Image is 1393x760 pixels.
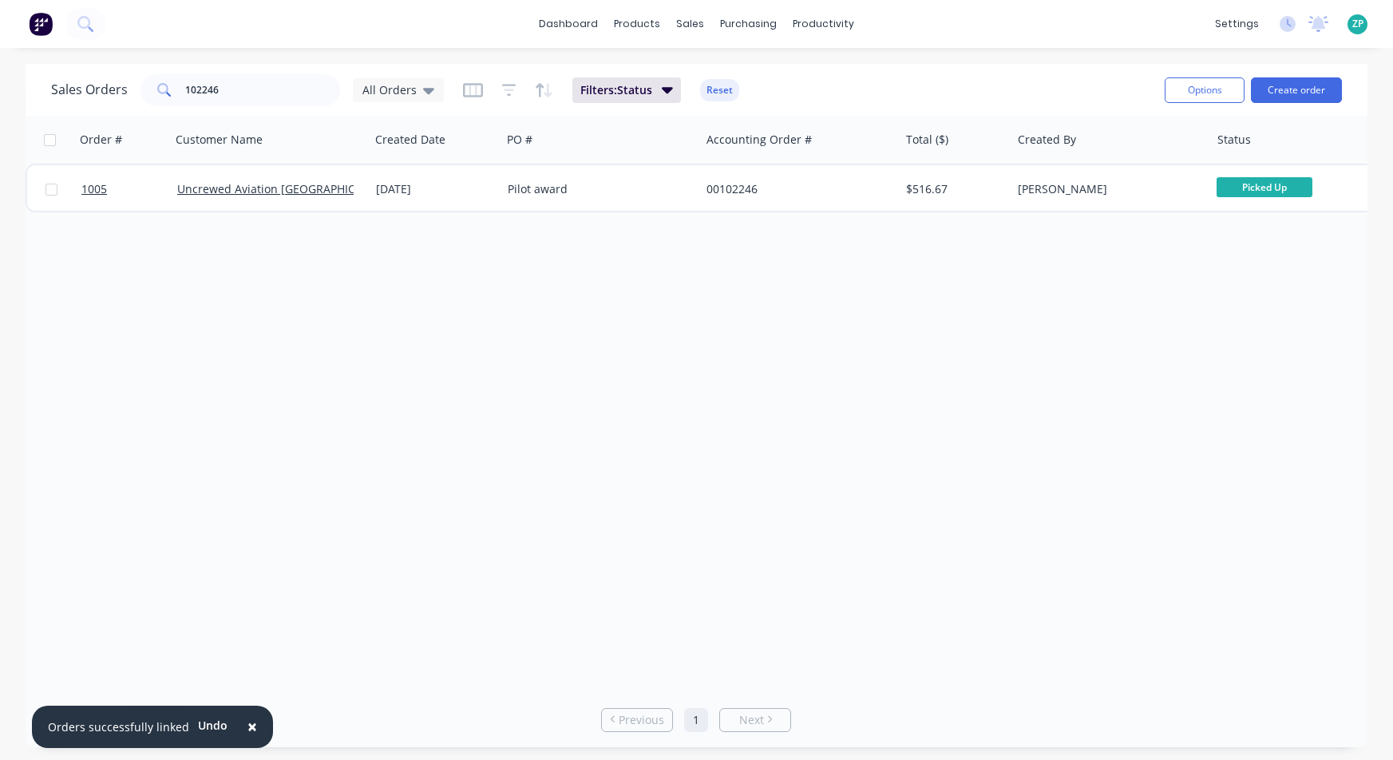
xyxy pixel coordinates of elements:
[185,74,341,106] input: Search...
[232,708,273,746] button: Close
[1217,177,1312,197] span: Picked Up
[619,712,664,728] span: Previous
[531,12,606,36] a: dashboard
[1018,132,1076,148] div: Created By
[362,81,417,98] span: All Orders
[176,132,263,148] div: Customer Name
[1207,12,1267,36] div: settings
[507,132,532,148] div: PO #
[1352,17,1363,31] span: ZP
[906,181,999,197] div: $516.67
[81,181,107,197] span: 1005
[668,12,712,36] div: sales
[706,181,884,197] div: 00102246
[375,132,445,148] div: Created Date
[508,181,685,197] div: Pilot award
[29,12,53,36] img: Factory
[376,181,495,197] div: [DATE]
[684,708,708,732] a: Page 1 is your current page
[785,12,862,36] div: productivity
[1251,77,1342,103] button: Create order
[906,132,948,148] div: Total ($)
[1165,77,1245,103] button: Options
[247,715,257,738] span: ×
[720,712,790,728] a: Next page
[602,712,672,728] a: Previous page
[580,82,652,98] span: Filters: Status
[1339,706,1377,744] iframe: Intercom live chat
[1018,181,1195,197] div: [PERSON_NAME]
[1217,132,1251,148] div: Status
[572,77,681,103] button: Filters:Status
[700,79,739,101] button: Reset
[739,712,764,728] span: Next
[706,132,812,148] div: Accounting Order #
[48,718,189,735] div: Orders successfully linked
[712,12,785,36] div: purchasing
[606,12,668,36] div: products
[595,708,797,732] ul: Pagination
[189,714,236,738] button: Undo
[81,165,177,213] a: 1005
[51,82,128,97] h1: Sales Orders
[80,132,122,148] div: Order #
[177,181,391,196] a: Uncrewed Aviation [GEOGRAPHIC_DATA]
